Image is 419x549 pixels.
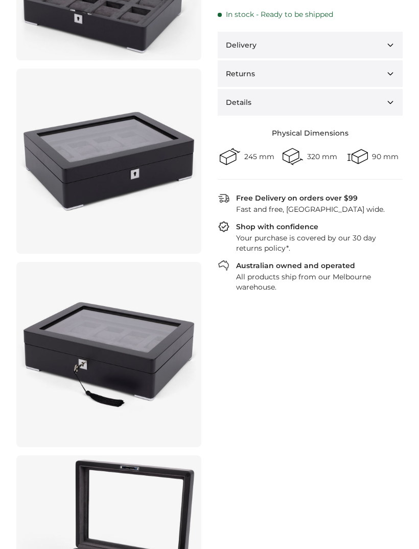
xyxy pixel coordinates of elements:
[218,89,403,116] button: Details
[218,60,403,87] button: Returns
[230,233,403,253] div: Your purchase is covered by our 30 day returns policy*.
[218,32,403,58] button: Delivery
[236,260,355,271] div: Australian owned and operated
[218,128,403,138] div: Physical Dimensions
[236,193,358,203] div: Free Delivery on orders over $99
[347,146,368,167] div: Height
[230,272,403,292] div: All products ship from our Melbourne warehouse.
[230,204,403,214] div: Fast and free, [GEOGRAPHIC_DATA] wide.
[226,10,333,19] span: In stock - Ready to be shipped
[244,153,274,160] div: 245 mm
[283,146,303,167] div: Length
[236,222,318,232] div: Shop with confidence
[220,146,240,167] div: Width
[307,153,337,160] div: 320 mm
[372,153,399,160] div: 90 mm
